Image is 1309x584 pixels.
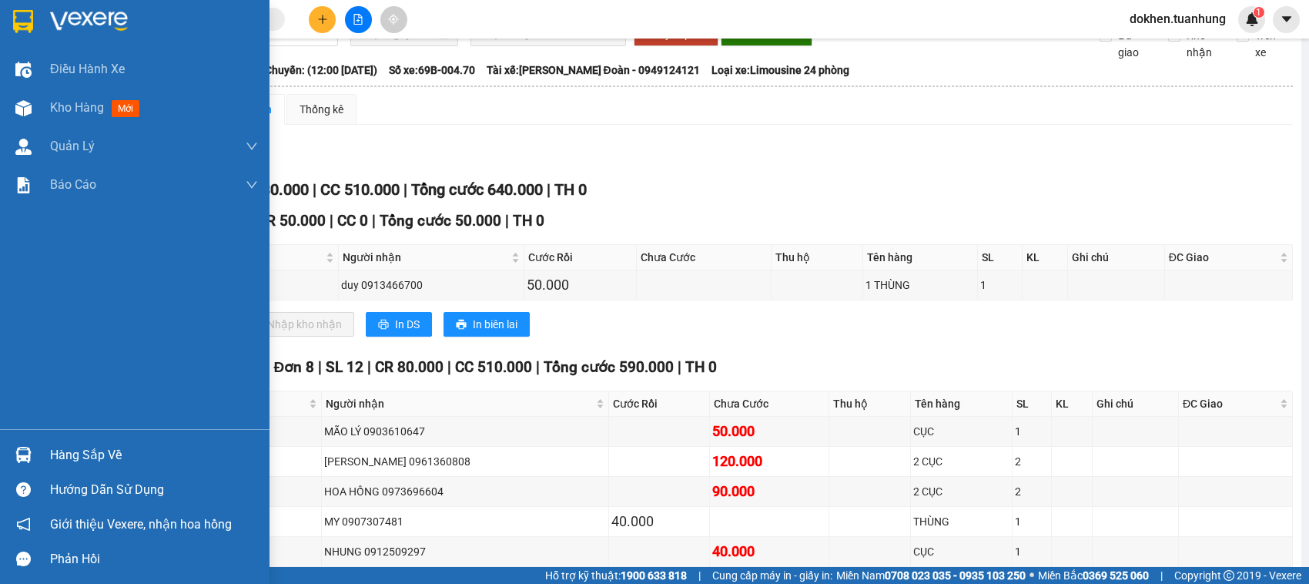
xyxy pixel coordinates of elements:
[1273,6,1300,33] button: caret-down
[712,567,832,584] span: Cung cấp máy in - giấy in:
[318,358,322,376] span: |
[50,515,232,534] span: Giới thiệu Vexere, nhận hoa hồng
[980,277,1019,294] div: 1
[913,483,1010,500] div: 2 CỤC
[326,395,593,412] span: Người nhận
[455,358,532,376] span: CC 510.000
[1068,245,1165,270] th: Ghi chú
[388,14,399,25] span: aim
[1180,27,1225,61] span: Kho nhận
[444,312,530,337] button: printerIn biên lai
[372,212,376,230] span: |
[911,391,1013,417] th: Tên hàng
[611,511,707,532] div: 40.000
[527,274,634,296] div: 50.000
[865,277,975,294] div: 1 THÙNG
[1249,27,1294,61] span: Trên xe
[380,212,501,230] span: Tổng cước 50.000
[913,543,1010,560] div: CỤC
[711,62,849,79] span: Loại xe: Limousine 24 phòng
[1015,513,1049,530] div: 1
[447,358,451,376] span: |
[326,358,363,376] span: SL 12
[1083,569,1149,582] strong: 0369 525 060
[50,100,104,115] span: Kho hàng
[257,212,326,230] span: CR 50.000
[403,180,407,199] span: |
[554,180,587,199] span: TH 0
[712,541,826,562] div: 40.000
[513,212,544,230] span: TH 0
[712,481,826,502] div: 90.000
[89,10,218,29] b: [PERSON_NAME]
[1023,245,1069,270] th: KL
[50,59,125,79] span: Điều hành xe
[353,14,363,25] span: file-add
[712,421,826,442] div: 50.000
[913,423,1010,440] div: CỤC
[829,391,911,417] th: Thu hộ
[341,277,521,294] div: duy 0913466700
[1015,543,1049,560] div: 1
[395,316,420,333] span: In DS
[1052,391,1093,417] th: KL
[50,478,258,502] div: Hướng dẫn sử dụng
[274,358,315,376] span: Đơn 8
[1093,391,1179,417] th: Ghi chú
[50,175,96,194] span: Báo cáo
[712,451,826,472] div: 120.000
[1245,12,1259,26] img: icon-new-feature
[324,423,606,440] div: MÃO LÝ 0903610647
[375,358,444,376] span: CR 80.000
[7,34,293,53] li: 85 [PERSON_NAME]
[1160,567,1163,584] span: |
[1015,483,1049,500] div: 2
[15,447,32,463] img: warehouse-icon
[1256,7,1261,18] span: 1
[324,483,606,500] div: HOA HỒNG 0973696604
[15,62,32,78] img: warehouse-icon
[16,482,31,497] span: question-circle
[366,312,432,337] button: printerIn DS
[978,245,1022,270] th: SL
[473,316,517,333] span: In biên lai
[50,136,95,156] span: Quản Lý
[1117,9,1238,29] span: dokhen.tuanhung
[1013,391,1052,417] th: SL
[309,6,336,33] button: plus
[836,567,1026,584] span: Miền Nam
[913,513,1010,530] div: THÙNG
[378,319,389,331] span: printer
[505,212,509,230] span: |
[609,391,710,417] th: Cước Rồi
[863,245,978,270] th: Tên hàng
[15,100,32,116] img: warehouse-icon
[1015,423,1049,440] div: 1
[7,96,171,122] b: GỬI : VP Cần Thơ
[367,358,371,376] span: |
[313,180,316,199] span: |
[698,567,701,584] span: |
[1280,12,1294,26] span: caret-down
[265,62,377,79] span: Chuyến: (12:00 [DATE])
[536,358,540,376] span: |
[324,513,606,530] div: MY 0907307481
[89,56,101,69] span: phone
[246,179,258,191] span: down
[411,180,543,199] span: Tổng cước 640.000
[345,6,372,33] button: file-add
[1112,27,1157,61] span: Đã giao
[1038,567,1149,584] span: Miền Bắc
[685,358,717,376] span: TH 0
[238,312,354,337] button: downloadNhập kho nhận
[324,543,606,560] div: NHUNG 0912509297
[15,139,32,155] img: warehouse-icon
[544,358,674,376] span: Tổng cước 590.000
[456,319,467,331] span: printer
[545,567,687,584] span: Hỗ trợ kỹ thuật:
[913,453,1010,470] div: 2 CỤC
[621,569,687,582] strong: 1900 633 818
[324,453,606,470] div: [PERSON_NAME] 0961360808
[7,53,293,72] li: 02839.63.63.63
[1029,572,1034,579] span: ⚪️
